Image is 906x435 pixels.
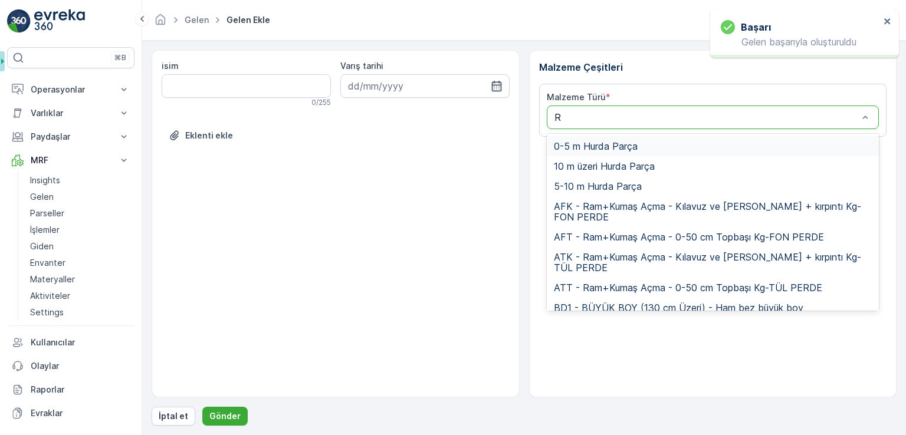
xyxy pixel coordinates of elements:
[554,232,824,242] span: AFT - Ram+Kumaş Açma - 0-50 cm Topbaşı Kg-FON PERDE
[30,240,54,252] p: Giden
[7,331,134,354] a: Kullanıcılar
[7,378,134,401] a: Raporlar
[7,401,134,425] a: Evraklar
[30,307,64,318] p: Settings
[30,224,60,236] p: İşlemler
[154,18,167,28] a: Ana Sayfa
[7,9,31,33] img: logo
[30,257,65,269] p: Envanter
[884,17,892,28] button: close
[30,207,64,219] p: Parseller
[34,9,85,33] img: logo_light-DOdMpM7g.png
[340,61,383,71] label: Varış tarihi
[7,78,134,101] button: Operasyonlar
[25,304,134,321] a: Settings
[31,107,111,119] p: Varlıklar
[554,201,872,222] span: AFK - Ram+Kumaş Açma - Kılavuz ve [PERSON_NAME] + kırpıntı Kg-FON PERDE
[31,154,111,166] p: MRF
[224,14,273,26] span: Gelen ekle
[25,238,134,255] a: Giden
[159,410,188,422] p: İptal et
[25,255,134,271] a: Envanter
[25,271,134,288] a: Materyaller
[152,407,195,426] button: İptal et
[340,74,510,98] input: dd/mm/yyyy
[162,61,179,71] label: isim
[554,282,822,293] span: ATT - Ram+Kumaş Açma - 0-50 cm Topbaşı Kg-TÜL PERDE
[554,181,642,192] span: 5-10 m Hurda Parça
[721,37,880,47] p: Gelen başarıyla oluşturuldu
[25,205,134,222] a: Parseller
[554,141,638,151] span: 0-5 m Hurda Parça
[7,125,134,149] button: Paydaşlar
[31,360,130,372] p: Olaylar
[25,172,134,189] a: Insights
[31,384,130,396] p: Raporlar
[162,126,240,145] button: Dosya Yükle
[30,191,54,203] p: Gelen
[7,101,134,125] button: Varlıklar
[30,273,75,285] p: Materyaller
[554,302,803,313] span: BD1 - BÜYÜK BOY (130 cm Üzeri) - Ham bez büyük boy
[202,407,248,426] button: Gönder
[30,290,70,302] p: Aktiviteler
[539,60,887,74] p: Malzeme Çeşitleri
[185,130,233,141] p: Eklenti ekle
[7,354,134,378] a: Olaylar
[30,174,60,186] p: Insights
[31,337,130,348] p: Kullanıcılar
[25,222,134,238] a: İşlemler
[7,149,134,172] button: MRF
[31,131,111,143] p: Paydaşlar
[554,161,655,172] span: 10 m üzeri Hurda Parça
[554,252,872,273] span: ATK - Ram+Kumaş Açma - Kılavuz ve [PERSON_NAME] + kırpıntı Kg-TÜL PERDE
[114,53,126,62] p: ⌘B
[547,92,606,102] label: Malzeme Türü
[741,20,771,34] h3: başarı
[25,288,134,304] a: Aktiviteler
[25,189,134,205] a: Gelen
[31,84,111,95] p: Operasyonlar
[209,410,241,422] p: Gönder
[31,407,130,419] p: Evraklar
[185,15,209,25] a: Gelen
[311,98,331,107] p: 0 / 255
